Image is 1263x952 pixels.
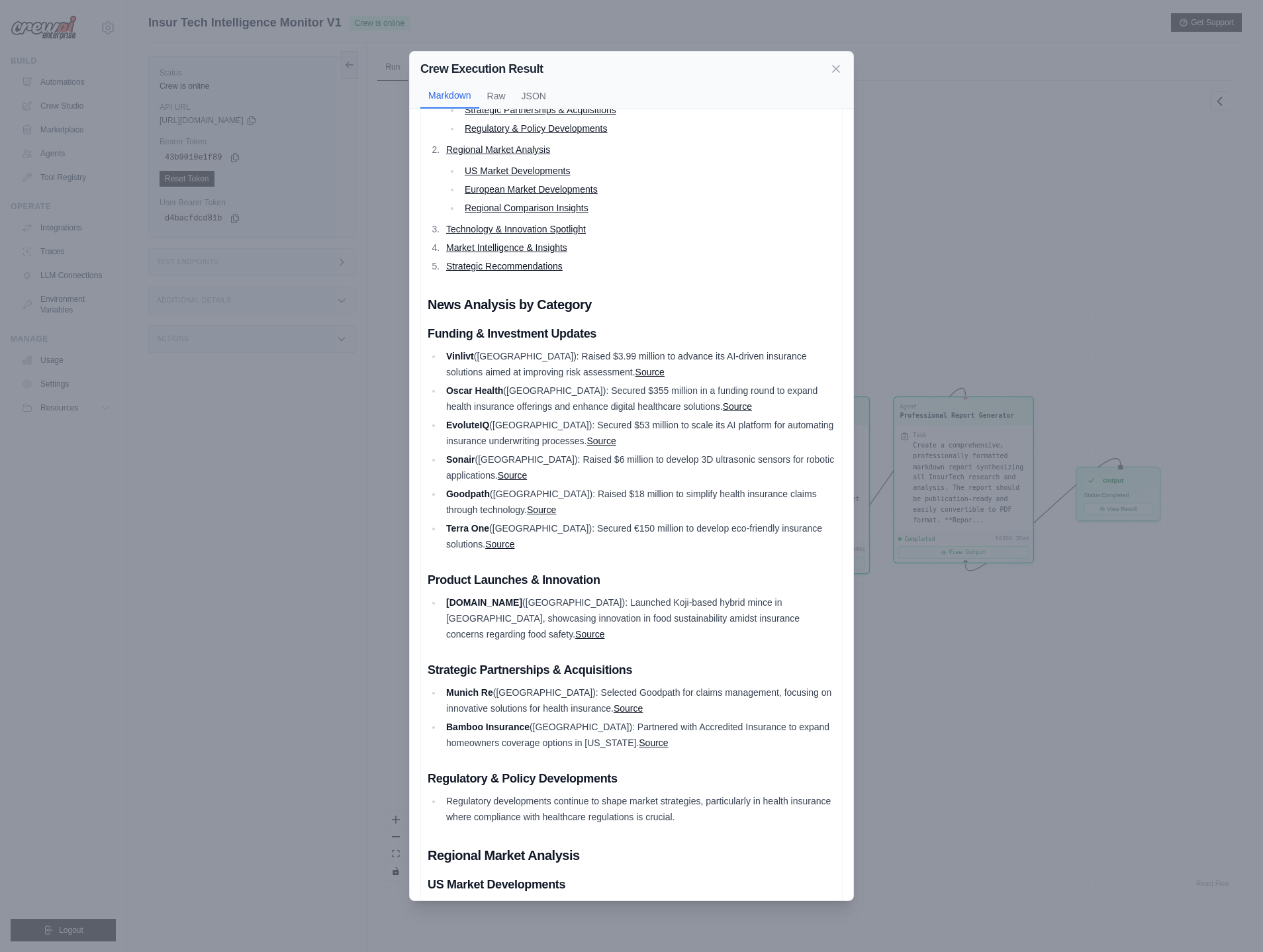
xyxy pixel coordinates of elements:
strong: Vinlivt [446,351,474,361]
h3: Strategic Partnerships & Acquisitions [428,661,835,679]
li: ([GEOGRAPHIC_DATA]): Secured $53 million to scale its AI platform for automating insurance underw... [442,417,835,449]
h3: US Market Developments [428,875,835,894]
strong: Sonair [446,454,475,465]
a: Strategic Partnerships & Acquisitions [465,105,616,115]
h3: Regulatory & Policy Developments [428,769,835,788]
button: Raw [479,83,514,109]
strong: EvoluteIQ [446,420,489,430]
a: Source [639,738,668,748]
li: ([GEOGRAPHIC_DATA]): Raised $3.99 million to advance its AI-driven insurance solutions aimed at i... [442,348,835,380]
a: Source [614,703,643,714]
h2: News Analysis by Category [428,295,835,314]
h2: Regional Market Analysis [428,846,835,865]
strong: Oscar Health [446,385,503,396]
li: ([GEOGRAPHIC_DATA]): Selected Goodpath for claims management, focusing on innovative solutions fo... [442,685,835,716]
li: Regulatory developments continue to shape market strategies, particularly in health insurance whe... [442,793,835,825]
li: ([GEOGRAPHIC_DATA]): Partnered with Accredited Insurance to expand homeowners coverage options in... [442,719,835,751]
li: ([GEOGRAPHIC_DATA]): Secured $355 million in a funding round to expand health insurance offerings... [442,383,835,414]
strong: Munich Re [446,687,493,698]
h3: Funding & Investment Updates [428,324,835,343]
strong: [DOMAIN_NAME] [446,597,522,608]
a: Regulatory & Policy Developments [465,123,608,134]
button: JSON [514,83,554,109]
div: Chat-Widget [1197,888,1263,952]
a: Strategic Recommendations [446,261,563,271]
a: Source [527,504,556,515]
li: ([GEOGRAPHIC_DATA]): Secured €150 million to develop eco-friendly insurance solutions. [442,520,835,552]
a: Source [723,401,752,412]
a: Source [485,539,514,549]
a: European Market Developments [465,184,598,195]
a: Source [635,367,665,377]
li: ([GEOGRAPHIC_DATA]): Raised $6 million to develop 3D ultrasonic sensors for robotic applications. [442,452,835,483]
a: Regional Market Analysis [446,144,550,155]
strong: Goodpath [446,489,490,499]
a: Source [586,436,616,446]
button: Markdown [420,83,479,109]
li: ([GEOGRAPHIC_DATA]): Launched Koji-based hybrid mince in [GEOGRAPHIC_DATA], showcasing innovation... [442,595,835,642]
iframe: Chat Widget [1197,888,1263,952]
a: Market Intelligence & Insights [446,242,567,253]
h3: Product Launches & Innovation [428,571,835,589]
a: Source [575,629,604,640]
a: Source [498,470,527,481]
li: ([GEOGRAPHIC_DATA]): Raised $18 million to simplify health insurance claims through technology. [442,486,835,518]
a: Regional Comparison Insights [465,203,588,213]
a: Technology & Innovation Spotlight [446,224,586,234]
a: US Market Developments [465,166,571,176]
strong: Terra One [446,523,489,534]
strong: Bamboo Insurance [446,722,530,732]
